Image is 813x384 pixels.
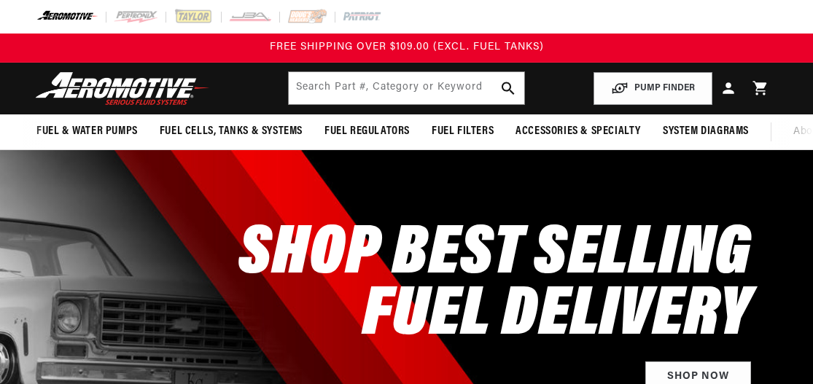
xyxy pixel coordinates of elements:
summary: System Diagrams [652,114,760,149]
span: System Diagrams [663,124,749,139]
span: FREE SHIPPING OVER $109.00 (EXCL. FUEL TANKS) [270,42,544,52]
button: search button [492,72,524,104]
span: Fuel Cells, Tanks & Systems [160,124,303,139]
button: PUMP FINDER [594,72,712,105]
h2: SHOP BEST SELLING FUEL DELIVERY [238,224,751,347]
span: Fuel & Water Pumps [36,124,138,139]
summary: Accessories & Specialty [505,114,652,149]
input: Search by Part Number, Category or Keyword [289,72,524,104]
img: Aeromotive [31,71,214,106]
summary: Fuel Regulators [314,114,421,149]
summary: Fuel Cells, Tanks & Systems [149,114,314,149]
summary: Fuel & Water Pumps [26,114,149,149]
span: Fuel Filters [432,124,494,139]
summary: Fuel Filters [421,114,505,149]
span: Accessories & Specialty [516,124,641,139]
span: Fuel Regulators [324,124,410,139]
